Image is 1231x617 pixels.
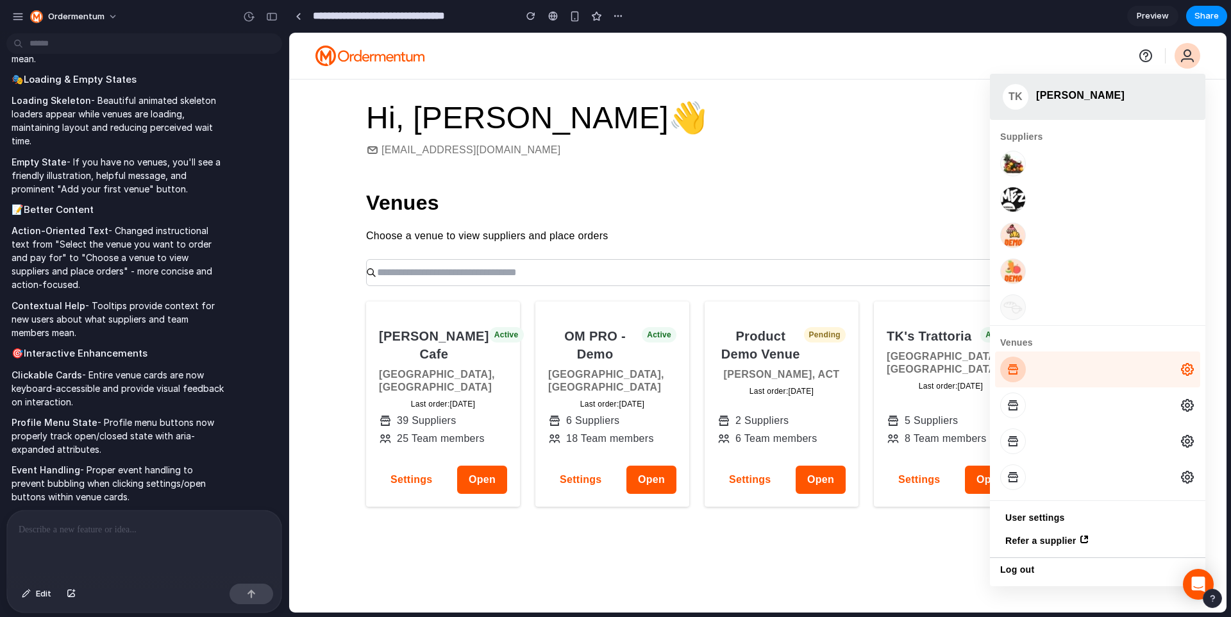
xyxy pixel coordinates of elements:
[12,299,226,339] p: - Tooltips provide context for new users about what suppliers and team members mean.
[747,56,903,69] h5: [PERSON_NAME]
[12,155,226,196] p: - If you have no venues, you'll see a friendly illustration, helpful message, and prominent "Add ...
[598,433,663,461] a: Open venue settings
[77,111,860,124] div: Email: taufiq.khan@ordermentum.com
[25,6,124,27] button: Ordermentum
[77,68,380,102] span: Hi, [PERSON_NAME]
[615,382,669,394] p: 5 Suppliers
[706,92,911,113] div: Suppliers
[108,400,196,412] p: 25 Team members
[507,433,557,461] a: Open venue
[108,382,167,394] p: 39 Suppliers
[428,400,557,412] div: 6 Team members with access
[12,417,97,428] strong: Profile Menu State
[77,196,860,211] p: Choose a venue to view suppliers and place orders
[90,400,218,412] div: 25 Team members with access
[598,382,726,394] div: 5 Suppliers connected
[380,68,418,102] span: waving hand
[711,496,906,520] a: Refer a supplier
[446,400,528,412] p: 6 Team members
[1137,10,1169,22] span: Preview
[259,335,387,361] h5: [GEOGRAPHIC_DATA], [GEOGRAPHIC_DATA]
[1194,10,1219,22] span: Share
[691,294,726,310] span: Active
[585,269,739,474] article: TK's Trattoria venue card
[77,269,231,474] article: Adam Cafe venue card
[415,269,569,474] article: Product Demo Venue venue card
[598,400,726,412] div: 8 Team members with access
[259,433,324,461] a: Open venue settings
[12,94,226,148] p: - Beautiful animated skeleton loaders appear while venues are loading, maintaining layout and red...
[36,587,51,600] span: Edit
[200,294,235,310] span: Active
[259,382,387,394] div: 6 Suppliers connected
[714,51,739,77] div: TK
[891,15,906,31] button: Open profile menu
[711,525,906,548] button: Log out
[615,400,698,412] p: 8 Team members
[259,294,353,330] h4: OM PRO - Demo
[24,347,147,359] strong: Interactive Enhancements
[277,382,330,394] p: 6 Suppliers
[711,473,906,496] a: User settings
[598,294,682,312] h4: TK's Trattoria
[246,269,400,474] article: OM PRO - Demo venue card
[12,368,226,409] p: - Entire venue cards are now keyboard-accessible and provide visual feedback on interaction.
[168,433,218,461] a: Open venue
[12,464,80,475] strong: Event Handling
[12,156,67,167] strong: Empty State
[90,382,218,394] div: 39 Suppliers connected
[598,317,726,343] h5: [GEOGRAPHIC_DATA], [GEOGRAPHIC_DATA]
[24,73,137,85] strong: Loading & Empty States
[1127,6,1178,26] a: Preview
[1186,6,1227,26] button: Share
[12,72,226,87] h2: 🎭
[12,346,226,361] h2: 🎯
[630,348,694,359] p: Last order: [DATE]
[12,95,91,106] strong: Loading Skeleton
[15,584,58,604] button: Edit
[90,294,200,330] h4: [PERSON_NAME] Cafe
[12,369,82,380] strong: Clickable Cards
[428,382,557,394] div: 2 Suppliers connected
[26,13,135,33] img: logo
[12,224,226,291] p: - Changed instructional text from "Select the venue you want to order and pay for" to "Choose a v...
[460,353,524,364] p: Last order: [DATE]
[12,416,226,456] p: - Profile menu buttons now properly track open/closed state with aria-expanded attributes.
[515,294,557,310] span: Pending
[122,366,186,376] p: Last order: [DATE]
[12,225,108,236] strong: Action-Oriented Text
[706,298,911,319] div: Venues
[428,294,515,330] h4: Product Demo Venue
[77,157,372,183] h2: Venues
[12,203,226,217] h2: 📝
[277,400,365,412] p: 18 Team members
[446,382,499,394] p: 2 Suppliers
[92,111,272,124] p: [EMAIL_ADDRESS][DOMAIN_NAME]
[259,400,387,412] div: 18 Team members with access
[12,300,85,311] strong: Contextual Help
[353,294,387,310] span: Active
[849,15,864,31] button: View contact information
[77,269,860,474] div: Venues list
[428,433,494,461] a: Open venue settings
[77,226,744,253] input: Search venues
[12,463,226,503] p: - Proper event handling to prevent bubbling when clicking settings/open buttons within venue cards.
[90,433,155,461] a: Open venue settings
[337,433,387,461] a: Open venue
[90,335,218,361] h5: [GEOGRAPHIC_DATA], [GEOGRAPHIC_DATA]
[291,366,355,376] p: Last order: [DATE]
[435,335,551,348] h5: [PERSON_NAME], ACT
[48,10,105,23] span: Ordermentum
[24,203,94,216] strong: Better Content
[676,433,726,461] a: Open venue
